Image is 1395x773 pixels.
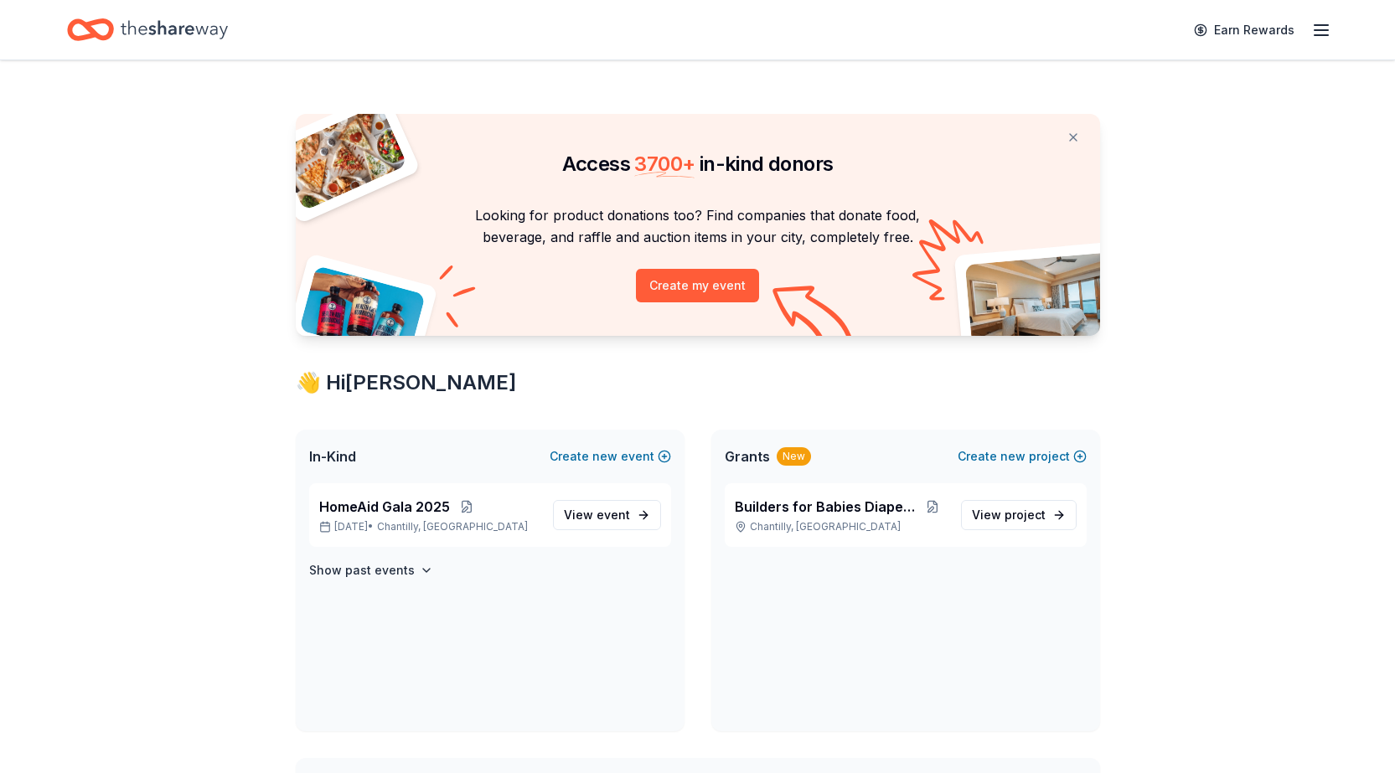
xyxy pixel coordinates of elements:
[1000,446,1026,466] span: new
[309,446,356,466] span: In-Kind
[772,286,856,348] img: Curvy arrow
[67,10,228,49] a: Home
[636,269,759,302] button: Create my event
[377,520,528,533] span: Chantilly, [GEOGRAPHIC_DATA]
[550,446,671,466] button: Createnewevent
[735,497,918,517] span: Builders for Babies Diaper Drive
[316,204,1080,249] p: Looking for product donations too? Find companies that donate food, beverage, and raffle and auct...
[592,446,617,466] span: new
[958,446,1087,466] button: Createnewproject
[1005,508,1046,522] span: project
[562,152,834,176] span: Access in-kind donors
[634,152,695,176] span: 3700 +
[276,104,407,211] img: Pizza
[1184,15,1305,45] a: Earn Rewards
[972,505,1046,525] span: View
[309,560,433,580] button: Show past events
[319,497,450,517] span: HomeAid Gala 2025
[296,369,1100,396] div: 👋 Hi [PERSON_NAME]
[597,508,630,522] span: event
[553,500,661,530] a: View event
[725,446,770,466] span: Grants
[564,505,630,525] span: View
[319,520,540,533] p: [DATE] •
[961,500,1077,530] a: View project
[777,447,811,466] div: New
[735,520,948,533] p: Chantilly, [GEOGRAPHIC_DATA]
[309,560,415,580] h4: Show past events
